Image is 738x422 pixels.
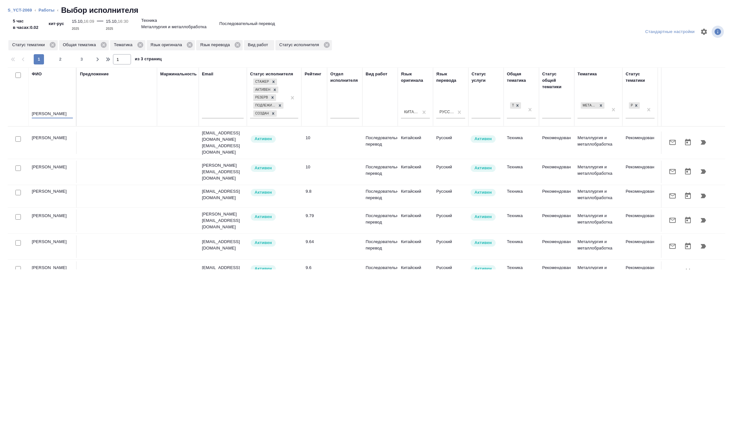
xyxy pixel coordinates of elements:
div: Статус исполнителя [250,71,293,77]
div: Язык оригинала [401,71,430,84]
div: Тематика [577,71,597,77]
td: Рекомендован [539,209,574,232]
button: Продолжить [696,164,711,179]
td: Техника [504,261,539,284]
div: Язык перевода [436,71,465,84]
div: 9.64 [306,239,324,245]
td: Техника [504,209,539,232]
div: Стажер, Активен, Резерв, Подлежит внедрению, Создан [253,86,279,94]
td: [PERSON_NAME] [29,185,77,207]
td: Рекомендован [539,235,574,258]
button: Продолжить [696,239,711,254]
p: Техника [141,17,157,24]
div: Общая тематика [59,40,109,50]
span: из 3 страниц [135,55,162,64]
p: Последовательный перевод [366,239,395,251]
button: Отправить предложение о работе [665,135,680,150]
div: Отдел исполнителя [330,71,359,84]
p: Активен [474,240,492,246]
p: Активен [474,136,492,142]
button: Отправить предложение о работе [665,188,680,204]
td: Рекомендован [622,235,658,258]
td: Техника [504,131,539,154]
td: Рекомендован [539,131,574,154]
div: Стажер, Активен, Резерв, Подлежит внедрению, Создан [253,110,277,118]
div: Рядовой исполнитель: назначай с учетом рейтинга [250,135,298,143]
input: Выбери исполнителей, чтобы отправить приглашение на работу [15,266,21,272]
button: Отправить предложение о работе [665,265,680,280]
p: Последовательный перевод [366,213,395,225]
div: Статус тематики [8,40,58,50]
div: 10 [306,135,324,141]
td: Китайский [398,261,433,284]
p: Активен [255,266,272,272]
div: Рекомендован [629,102,633,109]
p: 15.10, [106,19,118,24]
div: Тематика [110,40,145,50]
span: 3 [77,56,87,63]
p: Активен [474,214,492,220]
p: Активен [255,136,272,142]
div: — [97,15,103,32]
div: Китайский [404,109,419,115]
td: Техника [504,235,539,258]
p: 16:09 [84,19,94,24]
td: Русский [433,209,468,232]
button: Открыть календарь загрузки [680,135,696,150]
div: Язык оригинала [147,40,195,50]
p: Активен [474,189,492,196]
button: Открыть календарь загрузки [680,213,696,228]
div: Русский [439,109,454,115]
p: Статус тематики [12,42,47,48]
div: Статус услуги [472,71,500,84]
td: Рекомендован [539,185,574,207]
td: Рекомендован [622,261,658,284]
div: Металлургия и металлобработка [581,102,597,109]
div: Рядовой исполнитель: назначай с учетом рейтинга [250,164,298,173]
td: Техника [504,161,539,183]
p: [EMAIL_ADDRESS][DOMAIN_NAME] [202,188,244,201]
div: Создан [253,110,270,117]
p: [PERSON_NAME][EMAIL_ADDRESS][DOMAIN_NAME] [202,211,244,230]
td: Китайский [398,131,433,154]
td: Русский [433,131,468,154]
p: Последовательный перевод [366,265,395,277]
button: Продолжить [696,188,711,204]
td: [PERSON_NAME] [29,235,77,258]
div: Рекомендован [628,102,640,110]
p: [PERSON_NAME][EMAIL_ADDRESS][DOMAIN_NAME] [202,162,244,181]
div: Стажер, Активен, Резерв, Подлежит внедрению, Создан [253,94,277,102]
p: Активен [255,165,272,171]
button: Продолжить [696,135,711,150]
p: Вид работ [248,42,270,48]
li: ‹ [57,7,58,13]
div: Рядовой исполнитель: назначай с учетом рейтинга [250,239,298,247]
p: Язык оригинала [151,42,185,48]
nav: breadcrumb [8,5,730,15]
td: Рекомендован [622,131,658,154]
p: [EMAIL_ADDRESS][DOMAIN_NAME] [202,130,244,143]
td: Русский [433,261,468,284]
div: Рядовой исполнитель: назначай с учетом рейтинга [250,188,298,197]
div: Металлургия и металлобработка [580,102,605,110]
a: Работы [39,8,55,13]
p: [EMAIL_ADDRESS][DOMAIN_NAME] [202,143,244,156]
p: Металлургия и металлобработка [577,213,619,225]
td: Рекомендован [622,185,658,207]
p: Последовательный перевод [366,164,395,177]
td: [PERSON_NAME] [29,209,77,232]
p: Последовательный перевод [219,21,275,27]
div: Рядовой исполнитель: назначай с учетом рейтинга [250,213,298,221]
div: 10 [306,164,324,170]
div: 9.8 [306,188,324,195]
div: Рейтинг [305,71,321,77]
p: Статус исполнителя [279,42,321,48]
p: Язык перевода [200,42,232,48]
input: Выбери исполнителей, чтобы отправить приглашение на работу [15,136,21,142]
button: Отправить предложение о работе [665,164,680,179]
div: Статус общей тематики [542,71,571,90]
p: Металлургия и металлобработка [577,164,619,177]
button: Открыть календарь загрузки [680,188,696,204]
div: Активен [253,87,271,93]
div: Стажер [253,79,270,85]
